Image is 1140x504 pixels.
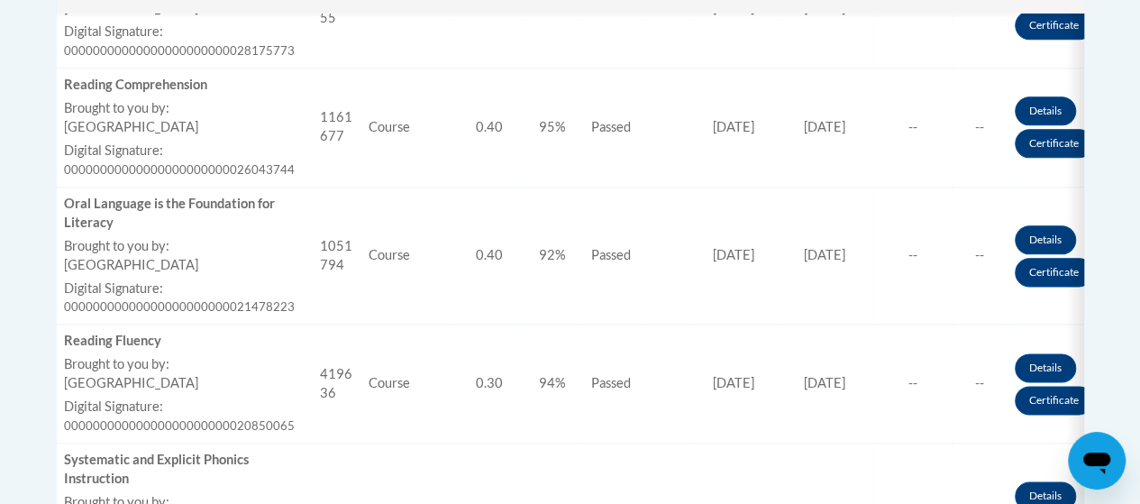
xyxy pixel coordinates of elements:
a: Certificate [1015,258,1093,287]
td: Actions [1008,187,1106,325]
td: Passed [579,325,644,444]
a: Certificate [1015,386,1093,415]
div: 0.30 [460,374,519,393]
span: [GEOGRAPHIC_DATA] [64,375,198,390]
td: -- [953,187,1008,325]
td: Course [361,325,452,444]
div: Oral Language is the Foundation for Literacy [64,195,306,233]
a: Certificate [1015,11,1093,40]
div: 0.40 [460,246,519,265]
div: Reading Fluency [64,332,306,351]
label: Brought to you by: [64,355,306,374]
span: [DATE] [713,375,754,390]
td: 419636 [313,325,361,444]
label: Digital Signature: [64,142,306,160]
div: Reading Comprehension [64,76,306,95]
div: 0.40 [460,118,519,137]
td: Course [361,68,452,187]
label: Digital Signature: [64,23,306,41]
span: 94% [539,375,566,390]
td: Passed [579,68,644,187]
label: Digital Signature: [64,279,306,298]
a: Details button [1015,353,1076,382]
td: -- [873,68,953,187]
td: -- [873,325,953,444]
span: 00000000000000000000000028175773 [64,43,295,58]
span: [GEOGRAPHIC_DATA] [64,257,198,272]
span: [DATE] [804,247,845,262]
td: 1161677 [313,68,361,187]
div: Systematic and Explicit Phonics Instruction [64,451,306,489]
iframe: Button to launch messaging window [1068,432,1126,490]
td: Actions [1008,325,1106,444]
span: 00000000000000000000000021478223 [64,299,295,314]
span: [DATE] [713,247,754,262]
span: 95% [539,119,566,134]
span: [GEOGRAPHIC_DATA] [64,119,198,134]
td: -- [953,325,1008,444]
span: [DATE] [713,119,754,134]
td: Actions [1008,68,1106,187]
label: Brought to you by: [64,237,306,256]
span: 00000000000000000000000020850065 [64,418,295,433]
td: 1051794 [313,187,361,325]
td: -- [953,68,1008,187]
label: Digital Signature: [64,398,306,417]
span: [DATE] [804,119,845,134]
td: -- [873,187,953,325]
a: Details button [1015,96,1076,125]
td: Course [361,187,452,325]
a: Certificate [1015,129,1093,158]
label: Brought to you by: [64,99,306,118]
span: 00000000000000000000000026043744 [64,162,295,177]
span: [DATE] [804,375,845,390]
span: 92% [539,247,566,262]
a: Details button [1015,225,1076,254]
td: Passed [579,187,644,325]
